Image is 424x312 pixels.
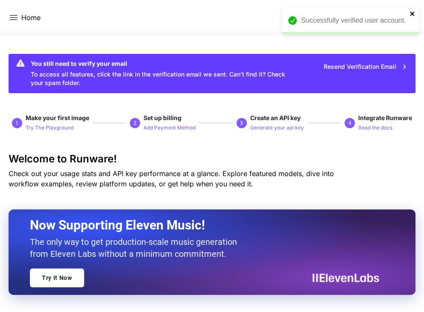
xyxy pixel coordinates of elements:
button: Resend Verification Email [319,58,412,76]
p: 4 [348,119,351,127]
button: Read the docs [358,122,392,132]
button: Try The Playground [26,122,73,132]
p: Add Payment Method [143,124,196,132]
span: Set up billing [143,114,181,121]
button: Generate your api key [250,122,304,132]
span: Make your first image [26,114,89,121]
span: Integrate Runware [358,114,412,121]
p: Generate your api key [250,124,304,132]
a: Home [21,12,41,23]
div: You still need to verify your email [31,59,298,68]
div: To access all features, click the link in the verification email we sent. Can’t find it? Check yo... [31,56,298,91]
p: Read the docs [358,124,392,132]
h3: Welcome to Runware! [9,153,415,165]
h2: Now Supporting Eleven Music! [30,217,373,233]
p: 2 [134,119,137,127]
p: 3 [240,119,243,127]
p: The only way to get production-scale music generation from Eleven Labs without a minimum commitment. [30,236,243,260]
a: Try It Now [30,268,84,287]
span: Create an API key [250,114,301,121]
button: close [409,10,415,17]
p: Try The Playground [26,124,73,132]
p: 1 [15,119,18,127]
div: Successfully verified user account. [301,15,407,26]
span: Check out your usage stats and API key performance at a glance. Explore featured models, dive int... [9,169,334,188]
button: Add Payment Method [143,122,196,132]
nav: breadcrumb [21,12,41,23]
